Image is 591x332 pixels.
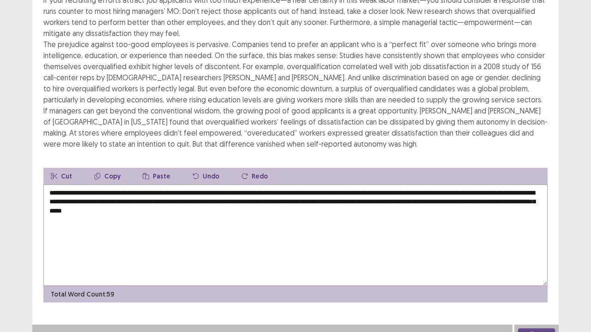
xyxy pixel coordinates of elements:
[135,168,178,184] button: Paste
[185,168,227,184] button: Undo
[234,168,275,184] button: Redo
[51,290,114,299] p: Total Word Count: 59
[43,168,79,184] button: Cut
[87,168,128,184] button: Copy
